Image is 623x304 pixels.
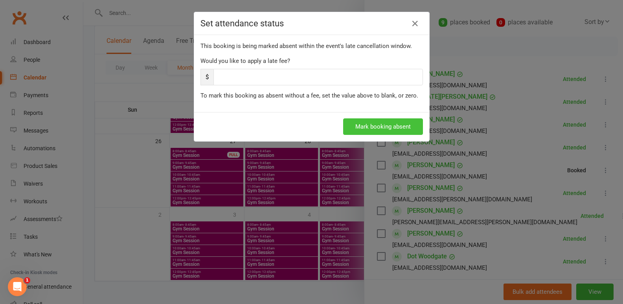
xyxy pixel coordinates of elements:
span: 1 [24,277,30,284]
span: $ [200,69,213,85]
div: To mark this booking as absent without a fee, set the value above to blank, or zero. [200,91,423,100]
h4: Set attendance status [200,18,423,28]
div: This booking is being marked absent within the event's late cancellation window. [200,41,423,51]
button: Mark booking absent [343,118,423,135]
div: Would you like to apply a late fee? [200,56,423,66]
a: Close [409,17,421,30]
iframe: Intercom live chat [8,277,27,296]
